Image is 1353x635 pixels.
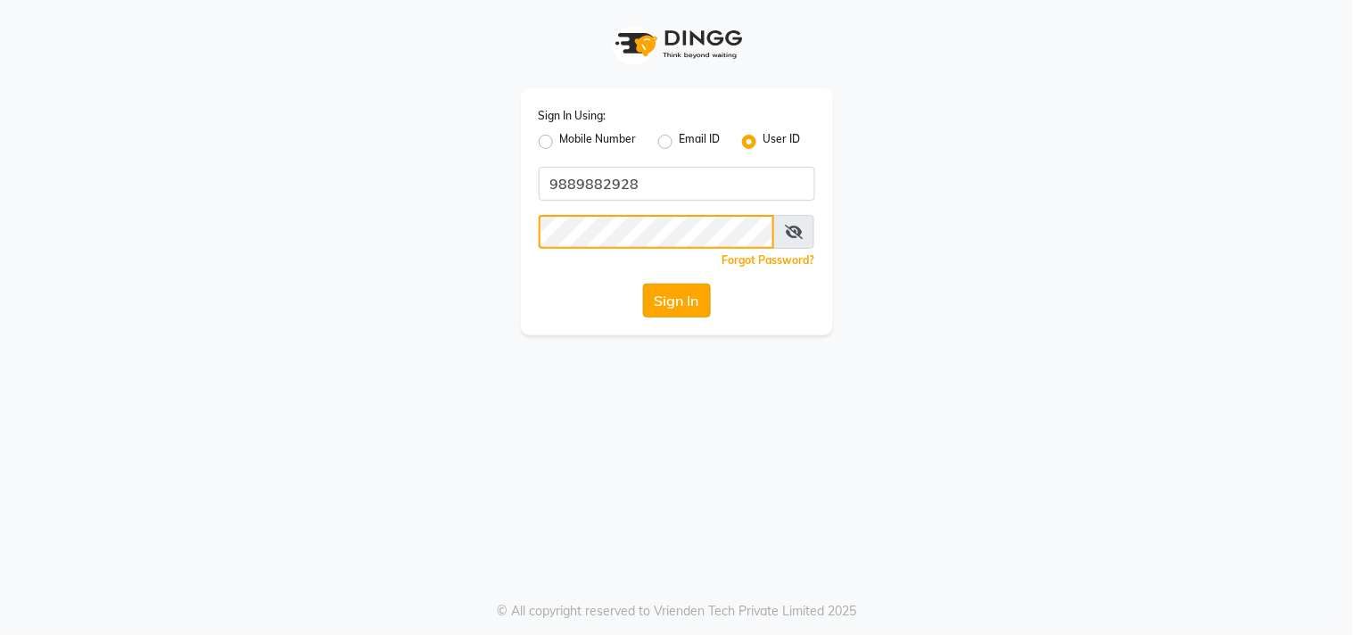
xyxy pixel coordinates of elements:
[539,108,606,124] label: Sign In Using:
[722,253,815,267] a: Forgot Password?
[539,215,775,249] input: Username
[763,131,801,153] label: User ID
[606,18,748,70] img: logo1.svg
[643,284,711,317] button: Sign In
[680,131,721,153] label: Email ID
[539,167,815,201] input: Username
[560,131,637,153] label: Mobile Number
